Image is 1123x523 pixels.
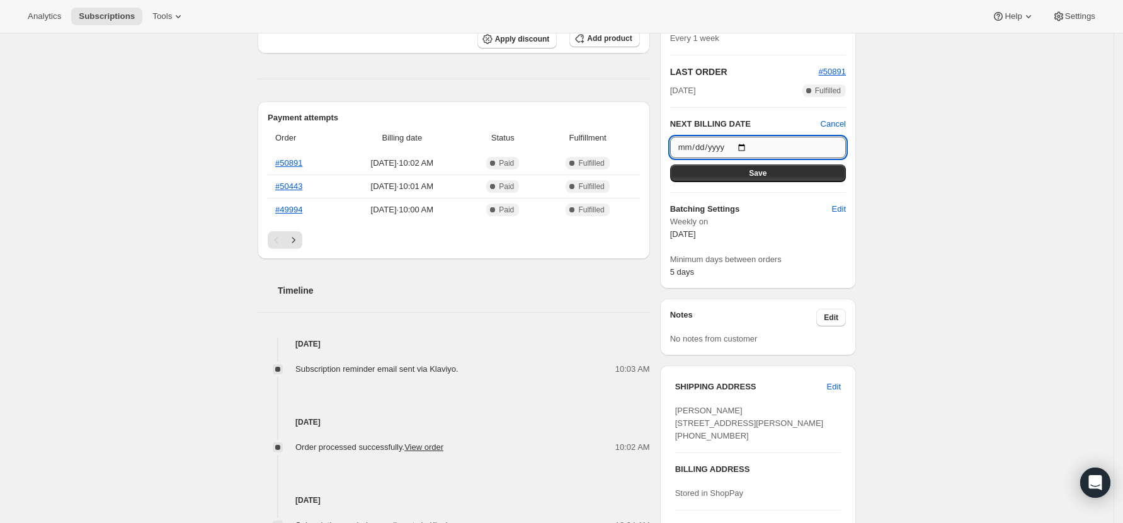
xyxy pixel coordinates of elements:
[824,199,853,219] button: Edit
[342,180,462,193] span: [DATE] · 10:01 AM
[675,381,827,393] h3: SHIPPING ADDRESS
[670,66,819,78] h2: LAST ORDER
[268,231,640,249] nav: Pagination
[28,11,61,21] span: Analytics
[578,158,604,168] span: Fulfilled
[1065,11,1095,21] span: Settings
[578,181,604,192] span: Fulfilled
[984,8,1042,25] button: Help
[819,67,846,76] a: #50891
[749,168,767,178] span: Save
[268,112,640,124] h2: Payment attempts
[285,231,302,249] button: Next
[670,334,758,343] span: No notes from customer
[544,132,632,144] span: Fulfillment
[675,463,841,476] h3: BILLING ADDRESS
[477,30,557,49] button: Apply discount
[821,118,846,130] button: Cancel
[1080,468,1110,498] div: Open Intercom Messenger
[587,33,632,43] span: Add product
[670,229,696,239] span: [DATE]
[258,338,650,350] h4: [DATE]
[499,205,514,215] span: Paid
[495,34,550,44] span: Apply discount
[670,309,817,326] h3: Notes
[152,11,172,21] span: Tools
[670,267,694,277] span: 5 days
[670,118,821,130] h2: NEXT BILLING DATE
[832,203,846,216] span: Edit
[258,416,650,428] h4: [DATE]
[404,442,443,452] a: View order
[670,164,846,182] button: Save
[145,8,192,25] button: Tools
[827,381,841,393] span: Edit
[670,253,846,266] span: Minimum days between orders
[569,30,639,47] button: Add product
[815,86,841,96] span: Fulfilled
[275,181,302,191] a: #50443
[470,132,536,144] span: Status
[342,157,462,170] span: [DATE] · 10:02 AM
[670,33,719,43] span: Every 1 week
[578,205,604,215] span: Fulfilled
[499,181,514,192] span: Paid
[615,441,650,454] span: 10:02 AM
[670,84,696,97] span: [DATE]
[275,158,302,168] a: #50891
[342,132,462,144] span: Billing date
[268,124,338,152] th: Order
[816,309,846,326] button: Edit
[670,203,832,216] h6: Batching Settings
[819,377,848,397] button: Edit
[1005,11,1022,21] span: Help
[819,66,846,78] button: #50891
[275,205,302,214] a: #49994
[1045,8,1103,25] button: Settings
[615,363,650,376] span: 10:03 AM
[258,494,650,507] h4: [DATE]
[278,284,650,297] h2: Timeline
[79,11,135,21] span: Subscriptions
[675,488,743,498] span: Stored in ShopPay
[20,8,69,25] button: Analytics
[670,216,846,228] span: Weekly on
[675,406,824,440] span: [PERSON_NAME] [STREET_ADDRESS][PERSON_NAME] [PHONE_NUMBER]
[295,364,459,374] span: Subscription reminder email sent via Klaviyo.
[71,8,142,25] button: Subscriptions
[295,442,443,452] span: Order processed successfully.
[824,313,838,323] span: Edit
[342,204,462,216] span: [DATE] · 10:00 AM
[499,158,514,168] span: Paid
